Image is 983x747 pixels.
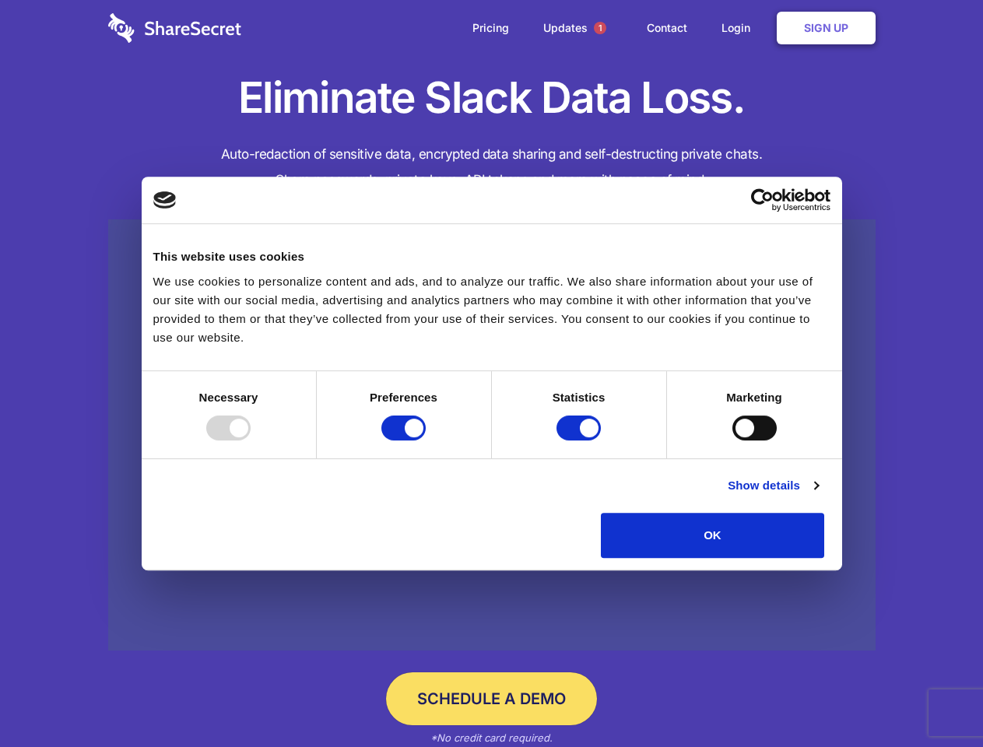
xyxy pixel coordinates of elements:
a: Wistia video thumbnail [108,219,876,651]
strong: Marketing [726,391,782,404]
a: Usercentrics Cookiebot - opens in a new window [694,188,830,212]
h4: Auto-redaction of sensitive data, encrypted data sharing and self-destructing private chats. Shar... [108,142,876,193]
a: Pricing [457,4,525,52]
strong: Statistics [553,391,606,404]
h1: Eliminate Slack Data Loss. [108,70,876,126]
div: This website uses cookies [153,247,830,266]
span: 1 [594,22,606,34]
img: logo-wordmark-white-trans-d4663122ce5f474addd5e946df7df03e33cb6a1c49d2221995e7729f52c070b2.svg [108,13,241,43]
img: logo [153,191,177,209]
a: Schedule a Demo [386,672,597,725]
a: Sign Up [777,12,876,44]
a: Login [706,4,774,52]
strong: Necessary [199,391,258,404]
button: OK [601,513,824,558]
strong: Preferences [370,391,437,404]
em: *No credit card required. [430,731,553,744]
a: Show details [728,476,818,495]
a: Contact [631,4,703,52]
div: We use cookies to personalize content and ads, and to analyze our traffic. We also share informat... [153,272,830,347]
